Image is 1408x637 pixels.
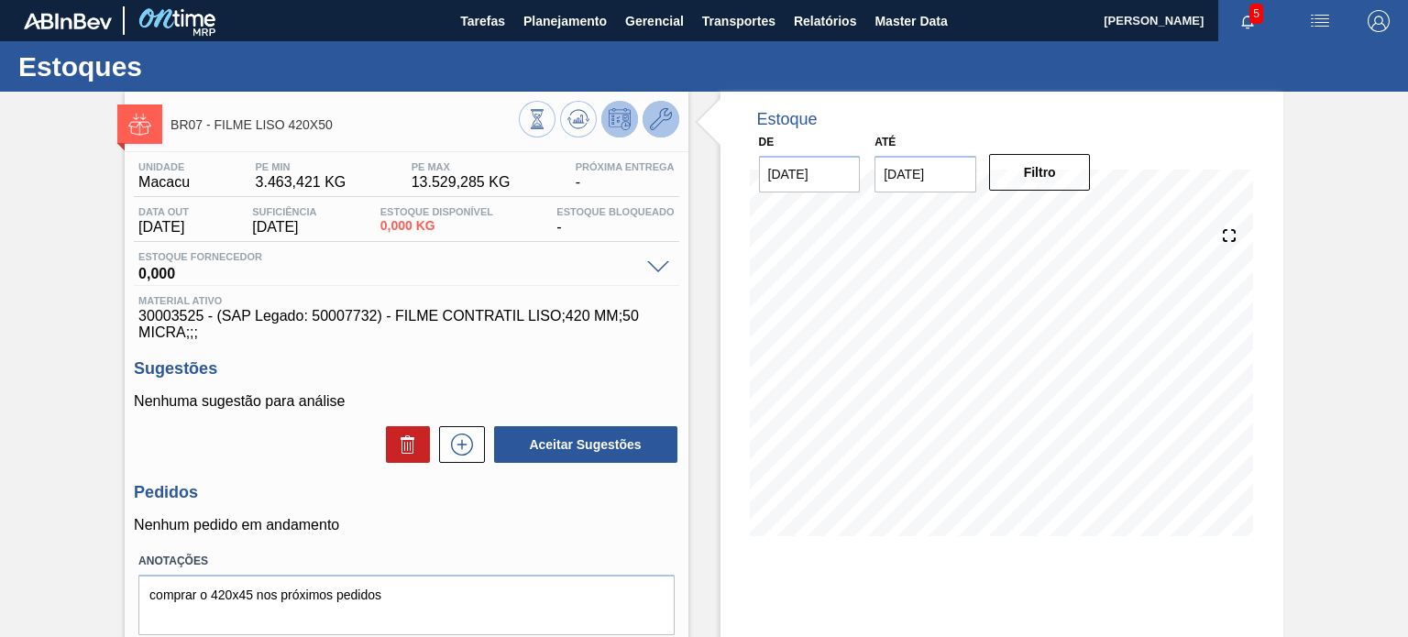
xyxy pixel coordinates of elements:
[1368,10,1390,32] img: Logout
[523,10,607,32] span: Planejamento
[625,10,684,32] span: Gerencial
[643,101,679,137] button: Ir ao Master Data / Geral
[552,206,678,236] div: -
[24,13,112,29] img: TNhmsLtSVTkK8tSr43FrP2fwEKptu5GPRR3wAAAABJRU5ErkJggg==
[138,308,674,341] span: 30003525 - (SAP Legado: 50007732) - FILME CONTRATIL LISO;420 MM;50 MICRA;;;
[576,161,675,172] span: Próxima Entrega
[18,56,344,77] h1: Estoques
[138,262,637,280] span: 0,000
[134,517,678,533] p: Nenhum pedido em andamento
[874,156,976,192] input: dd/mm/yyyy
[571,161,679,191] div: -
[1309,10,1331,32] img: userActions
[380,206,493,217] span: Estoque Disponível
[380,219,493,233] span: 0,000 KG
[128,113,151,136] img: Ícone
[485,424,679,465] div: Aceitar Sugestões
[256,174,346,191] span: 3.463,421 KG
[874,10,947,32] span: Master Data
[759,136,775,148] label: De
[759,156,861,192] input: dd/mm/yyyy
[170,118,518,132] span: BR07 - FILME LISO 420X50
[138,575,674,635] textarea: comprar o 420x45 nos próximos pedidos
[702,10,775,32] span: Transportes
[1249,4,1263,24] span: 5
[412,161,511,172] span: PE MAX
[138,206,189,217] span: Data out
[377,426,430,463] div: Excluir Sugestões
[134,483,678,502] h3: Pedidos
[794,10,856,32] span: Relatórios
[252,206,316,217] span: Suficiência
[1218,8,1277,34] button: Notificações
[601,101,638,137] button: Desprogramar Estoque
[757,110,818,129] div: Estoque
[252,219,316,236] span: [DATE]
[560,101,597,137] button: Atualizar Gráfico
[460,10,505,32] span: Tarefas
[138,548,674,575] label: Anotações
[874,136,896,148] label: Até
[138,251,637,262] span: Estoque Fornecedor
[494,426,677,463] button: Aceitar Sugestões
[138,161,190,172] span: Unidade
[138,295,674,306] span: Material ativo
[412,174,511,191] span: 13.529,285 KG
[134,393,678,410] p: Nenhuma sugestão para análise
[989,154,1091,191] button: Filtro
[519,101,555,137] button: Visão Geral dos Estoques
[134,359,678,379] h3: Sugestões
[256,161,346,172] span: PE MIN
[138,219,189,236] span: [DATE]
[430,426,485,463] div: Nova sugestão
[138,174,190,191] span: Macacu
[556,206,674,217] span: Estoque Bloqueado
